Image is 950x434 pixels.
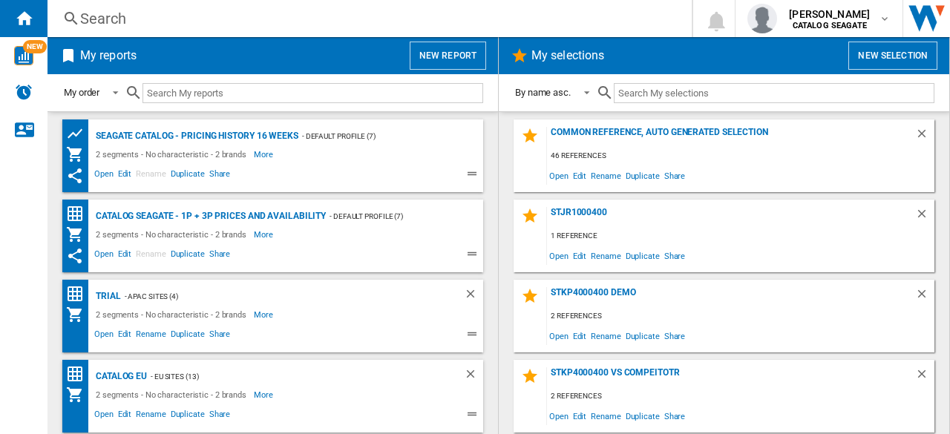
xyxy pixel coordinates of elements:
span: Rename [134,327,168,345]
div: - Default profile (7) [298,127,453,145]
div: 2 references [547,307,934,326]
div: Product prices grid [66,125,92,143]
img: wise-card.svg [14,46,33,65]
div: Price Matrix [66,285,92,303]
div: 2 segments - No characteristic - 2 brands [92,386,254,404]
span: Share [662,406,688,426]
div: My Assortment [66,306,92,323]
div: Price Matrix [66,365,92,384]
div: Delete [915,127,934,147]
div: Delete [464,287,483,306]
span: Edit [116,167,134,185]
div: By name asc. [515,87,571,98]
div: Catalog Seagate - 1P + 3P prices and availability [92,207,326,226]
span: More [254,306,275,323]
span: Rename [589,406,623,426]
div: My Assortment [66,226,92,243]
div: STKP4000400 Demo [547,287,915,307]
div: 46 references [547,147,934,165]
span: Rename [589,246,623,266]
b: CATALOG SEAGATE [793,21,867,30]
span: Edit [116,327,134,345]
div: 2 segments - No characteristic - 2 brands [92,306,254,323]
span: Rename [589,165,623,185]
button: New selection [848,42,937,70]
span: Duplicate [623,326,662,346]
span: Edit [116,247,134,265]
div: Common reference, auto generated selection [547,127,915,147]
input: Search My selections [614,83,934,103]
span: More [254,145,275,163]
div: Delete [915,287,934,307]
span: Edit [571,326,589,346]
span: Share [662,326,688,346]
span: Duplicate [168,407,207,425]
span: Edit [116,407,134,425]
div: Trial [92,287,121,306]
span: NEW [23,40,47,53]
img: alerts-logo.svg [15,83,33,101]
div: 1 reference [547,227,934,246]
span: Share [207,327,233,345]
span: Edit [571,406,589,426]
span: More [254,226,275,243]
span: Open [547,406,571,426]
div: Delete [464,367,483,386]
span: Rename [134,167,168,185]
ng-md-icon: This report has been shared with you [66,247,84,265]
div: - APAC Sites (4) [121,287,434,306]
input: Search My reports [142,83,483,103]
span: Duplicate [168,247,207,265]
span: Rename [134,407,168,425]
div: Price Matrix [66,205,92,223]
span: Open [547,165,571,185]
div: STJR1000400 [547,207,915,227]
span: Open [92,167,116,185]
span: [PERSON_NAME] [789,7,870,22]
span: More [254,386,275,404]
span: Duplicate [623,165,662,185]
span: Duplicate [623,406,662,426]
span: Open [547,246,571,266]
span: Edit [571,246,589,266]
span: Rename [589,326,623,346]
div: STKP4000400 vs compeitotr [547,367,915,387]
h2: My reports [77,42,140,70]
div: My Assortment [66,145,92,163]
span: Edit [571,165,589,185]
span: Share [207,407,233,425]
span: Share [662,165,688,185]
div: Delete [915,207,934,227]
div: Catalog EU [92,367,147,386]
span: Share [207,167,233,185]
span: Share [662,246,688,266]
div: - EU Sites (13) [147,367,434,386]
span: Open [92,407,116,425]
div: 2 segments - No characteristic - 2 brands [92,226,254,243]
span: Rename [134,247,168,265]
span: Open [92,247,116,265]
div: My Assortment [66,386,92,404]
div: Search [80,8,653,29]
span: Share [207,247,233,265]
div: My order [64,87,99,98]
span: Duplicate [168,167,207,185]
span: Duplicate [168,327,207,345]
span: Open [92,327,116,345]
ng-md-icon: This report has been shared with you [66,167,84,185]
img: profile.jpg [747,4,777,33]
div: 2 segments - No characteristic - 2 brands [92,145,254,163]
div: 2 references [547,387,934,406]
span: Open [547,326,571,346]
span: Duplicate [623,246,662,266]
div: Seagate Catalog - Pricing history 16 weeks [92,127,298,145]
button: New report [410,42,486,70]
div: Delete [915,367,934,387]
div: - Default profile (7) [326,207,453,226]
h2: My selections [528,42,607,70]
